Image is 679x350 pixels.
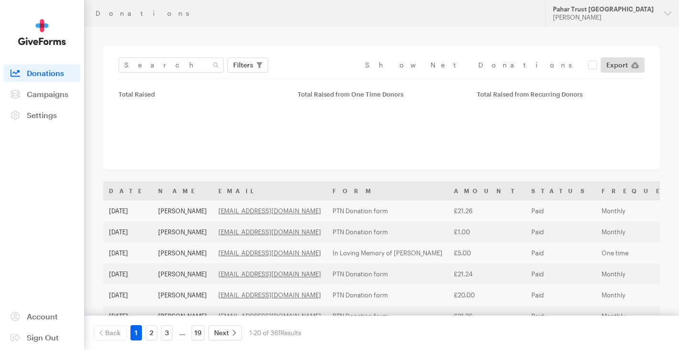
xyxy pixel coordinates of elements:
[218,207,321,215] a: [EMAIL_ADDRESS][DOMAIN_NAME]
[526,200,596,221] td: Paid
[18,19,66,45] img: GiveForms
[448,263,526,284] td: £21.24
[448,181,526,200] th: Amount
[327,263,448,284] td: PTN Donation form
[601,57,645,73] a: Export
[327,221,448,242] td: PTN Donation form
[27,333,59,342] span: Sign Out
[448,284,526,306] td: £20.00
[526,306,596,327] td: Paid
[27,110,57,120] span: Settings
[103,242,152,263] td: [DATE]
[448,242,526,263] td: £5.00
[4,329,80,346] a: Sign Out
[152,181,213,200] th: Name
[526,242,596,263] td: Paid
[103,263,152,284] td: [DATE]
[103,181,152,200] th: Date
[213,181,327,200] th: Email
[208,325,242,340] a: Next
[4,308,80,325] a: Account
[103,200,152,221] td: [DATE]
[327,306,448,327] td: PTN Donation form
[526,284,596,306] td: Paid
[553,5,657,13] div: Pahar Trust [GEOGRAPHIC_DATA]
[152,200,213,221] td: [PERSON_NAME]
[192,325,205,340] a: 19
[119,90,286,98] div: Total Raised
[119,57,224,73] input: Search Name & Email
[27,68,64,77] span: Donations
[218,291,321,299] a: [EMAIL_ADDRESS][DOMAIN_NAME]
[146,325,157,340] a: 2
[4,65,80,82] a: Donations
[477,90,645,98] div: Total Raised from Recurring Donors
[280,329,301,337] span: Results
[27,312,58,321] span: Account
[4,107,80,124] a: Settings
[448,306,526,327] td: £21.26
[327,242,448,263] td: In Loving Memory of [PERSON_NAME]
[298,90,465,98] div: Total Raised from One Time Donors
[227,57,268,73] button: Filters
[103,221,152,242] td: [DATE]
[553,13,657,22] div: [PERSON_NAME]
[218,249,321,257] a: [EMAIL_ADDRESS][DOMAIN_NAME]
[448,200,526,221] td: £21.26
[152,284,213,306] td: [PERSON_NAME]
[327,181,448,200] th: Form
[526,221,596,242] td: Paid
[152,242,213,263] td: [PERSON_NAME]
[103,284,152,306] td: [DATE]
[327,200,448,221] td: PTN Donation form
[327,284,448,306] td: PTN Donation form
[526,263,596,284] td: Paid
[4,86,80,103] a: Campaigns
[152,263,213,284] td: [PERSON_NAME]
[103,306,152,327] td: [DATE]
[606,59,628,71] span: Export
[152,221,213,242] td: [PERSON_NAME]
[214,327,229,339] span: Next
[448,221,526,242] td: £1.00
[161,325,172,340] a: 3
[152,306,213,327] td: [PERSON_NAME]
[27,89,68,98] span: Campaigns
[233,59,253,71] span: Filters
[218,270,321,278] a: [EMAIL_ADDRESS][DOMAIN_NAME]
[218,312,321,320] a: [EMAIL_ADDRESS][DOMAIN_NAME]
[218,228,321,236] a: [EMAIL_ADDRESS][DOMAIN_NAME]
[249,325,301,340] div: 1-20 of 361
[526,181,596,200] th: Status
